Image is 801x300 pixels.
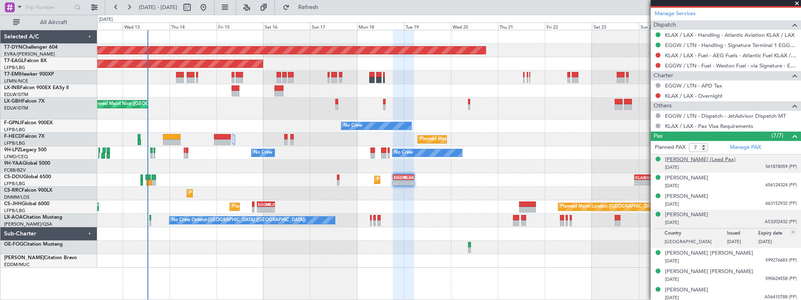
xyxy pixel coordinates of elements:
[21,20,86,25] span: All Aircraft
[357,22,404,30] div: Mon 18
[4,154,28,160] a: LFMD/CEQ
[4,215,62,220] a: LX-AOACitation Mustang
[4,215,23,220] span: LX-AOA
[76,22,123,30] div: Tue 12
[560,201,658,213] div: Planned Maint London ([GEOGRAPHIC_DATA])
[665,183,679,189] span: [DATE]
[665,211,708,219] div: [PERSON_NAME]
[765,200,797,207] span: 663152932 (PP)
[765,275,797,282] span: 590624558 (PP)
[4,121,53,125] a: F-GPNJFalcon 900EX
[4,105,28,111] a: EDLW/DTM
[644,175,653,180] div: EGGW
[655,143,685,152] label: Planned PAX
[291,4,326,10] span: Refresh
[4,255,44,260] span: [PERSON_NAME]
[258,207,266,212] div: -
[665,286,708,294] div: [PERSON_NAME]
[394,175,404,180] div: EGGW
[4,51,55,57] a: EVRA/[PERSON_NAME]
[644,180,653,185] div: -
[665,92,723,99] a: KLAX / LAX - Overnight
[4,99,45,104] a: LX-GBHFalcon 7X
[4,161,50,166] a: 9H-YAAGlobal 5000
[635,180,644,185] div: -
[4,127,25,133] a: LFPB/LBG
[377,174,505,186] div: Planned Maint [GEOGRAPHIC_DATA] ([GEOGRAPHIC_DATA])
[665,31,794,38] a: KLAX / LAX - Handling - Atlantic Aviation KLAX / LAX
[4,194,29,200] a: DNMM/LOS
[498,22,545,30] div: Thu 21
[4,175,51,179] a: CS-DOUGlobal 6500
[232,201,361,213] div: Planned Maint [GEOGRAPHIC_DATA] ([GEOGRAPHIC_DATA])
[172,214,306,226] div: No Crew Ostend-[GEOGRAPHIC_DATA] ([GEOGRAPHIC_DATA])
[4,255,77,260] a: [PERSON_NAME]Citation Bravo
[4,188,52,193] a: CS-RRCFalcon 900LX
[665,239,727,247] p: [GEOGRAPHIC_DATA]
[665,123,753,130] a: KLAX / LAX - Pax Visa Requirements
[654,20,676,30] span: Dispatch
[216,22,263,30] div: Fri 15
[665,231,727,239] p: Country
[344,120,362,132] div: No Crew
[665,219,679,226] span: [DATE]
[4,201,22,206] span: CS-JHH
[665,174,708,182] div: [PERSON_NAME]
[665,276,679,282] span: [DATE]
[139,4,177,11] span: [DATE] - [DATE]
[639,22,686,30] div: Sun 24
[790,228,797,236] img: close
[665,193,708,201] div: [PERSON_NAME]
[4,181,25,187] a: LFPB/LBG
[170,22,216,30] div: Thu 14
[654,132,663,141] span: Pax
[404,180,413,185] div: -
[4,140,25,146] a: LFPB/LBG
[394,180,404,185] div: -
[420,133,549,146] div: Planned Maint [GEOGRAPHIC_DATA] ([GEOGRAPHIC_DATA])
[91,98,182,110] div: Planned Maint Nice ([GEOGRAPHIC_DATA])
[99,16,113,23] div: [DATE]
[665,201,679,207] span: [DATE]
[123,22,170,30] div: Wed 13
[727,231,759,239] p: Issued
[592,22,639,30] div: Sat 23
[395,147,413,159] div: No Crew
[665,82,722,89] a: EGGW / LTN - APD Tax
[4,188,22,193] span: CS-RRC
[765,219,797,226] span: A53202432 (PP)
[266,207,274,212] div: -
[727,239,759,247] p: [DATE]
[654,71,673,81] span: Charter
[665,164,679,170] span: [DATE]
[404,22,451,30] div: Tue 19
[772,131,783,140] span: (7/7)
[4,175,23,179] span: CS-DOU
[765,163,797,170] span: 561878059 (PP)
[4,208,25,214] a: LFPB/LBG
[665,52,797,59] a: KLAX / LAX - Fuel - AEG Fuels - Atlantic Fuel KLAX / LAX
[4,121,22,125] span: F-GPNJ
[655,10,696,18] a: Manage Services
[263,22,310,30] div: Sat 16
[4,242,23,247] span: OE-FOG
[635,175,644,180] div: KLAX
[665,42,797,49] a: EGGW / LTN - Handling - Signature Terminal 1 EGGW / LTN
[4,148,20,152] span: 9H-LPZ
[654,101,672,111] span: Others
[4,72,20,77] span: T7-EMI
[665,268,753,276] div: [PERSON_NAME] [PERSON_NAME]
[4,72,54,77] a: T7-EMIHawker 900XP
[310,22,357,30] div: Sun 17
[759,239,790,247] p: [DATE]
[25,1,72,13] input: Trip Number
[404,175,413,180] div: KLAX
[189,187,274,199] div: Planned Maint Lagos ([PERSON_NAME])
[4,221,52,227] a: [PERSON_NAME]/QSA
[4,45,58,50] a: T7-DYNChallenger 604
[4,148,47,152] a: 9H-LPZLegacy 500
[4,242,63,247] a: OE-FOGCitation Mustang
[4,92,28,98] a: EDLW/DTM
[266,202,274,207] div: HKJK
[279,1,328,14] button: Refresh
